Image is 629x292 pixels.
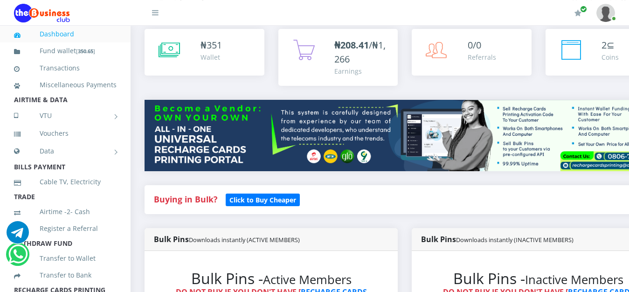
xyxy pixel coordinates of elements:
b: 350.65 [78,48,93,55]
a: ₦351 Wallet [145,29,264,76]
img: User [596,4,615,22]
h2: Bulk Pins - [163,270,379,287]
img: Logo [14,4,70,22]
small: Downloads instantly (INACTIVE MEMBERS) [456,236,574,244]
b: Click to Buy Cheaper [229,195,296,204]
div: Coins [601,52,619,62]
a: 0/0 Referrals [412,29,532,76]
strong: Buying in Bulk? [154,194,217,205]
div: ₦ [200,38,222,52]
strong: Bulk Pins [421,234,574,244]
div: Referrals [468,52,496,62]
div: Wallet [200,52,222,62]
a: Register a Referral [14,218,117,239]
a: Airtime -2- Cash [14,201,117,222]
a: Click to Buy Cheaper [226,194,300,205]
strong: Bulk Pins [154,234,300,244]
a: Transfer to Wallet [14,248,117,269]
small: Inactive Members [525,271,623,288]
small: Downloads instantly (ACTIVE MEMBERS) [189,236,300,244]
a: Miscellaneous Payments [14,74,117,96]
span: 0/0 [468,39,481,51]
b: ₦208.41 [334,39,369,51]
small: Active Members [263,271,352,288]
span: /₦1,266 [334,39,386,65]
a: Cable TV, Electricity [14,171,117,193]
a: ₦208.41/₦1,266 Earnings [278,29,398,86]
span: 2 [601,39,607,51]
i: Renew/Upgrade Subscription [574,9,581,17]
a: Chat for support [8,250,28,265]
a: Transactions [14,57,117,79]
a: Vouchers [14,123,117,144]
small: [ ] [76,48,95,55]
a: Fund wallet[350.65] [14,40,117,62]
a: VTU [14,104,117,127]
div: Earnings [334,66,389,76]
a: Dashboard [14,23,117,45]
a: Chat for support [7,228,29,243]
span: 351 [207,39,222,51]
a: Data [14,139,117,163]
span: Renew/Upgrade Subscription [580,6,587,13]
a: Transfer to Bank [14,264,117,286]
div: ⊆ [601,38,619,52]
